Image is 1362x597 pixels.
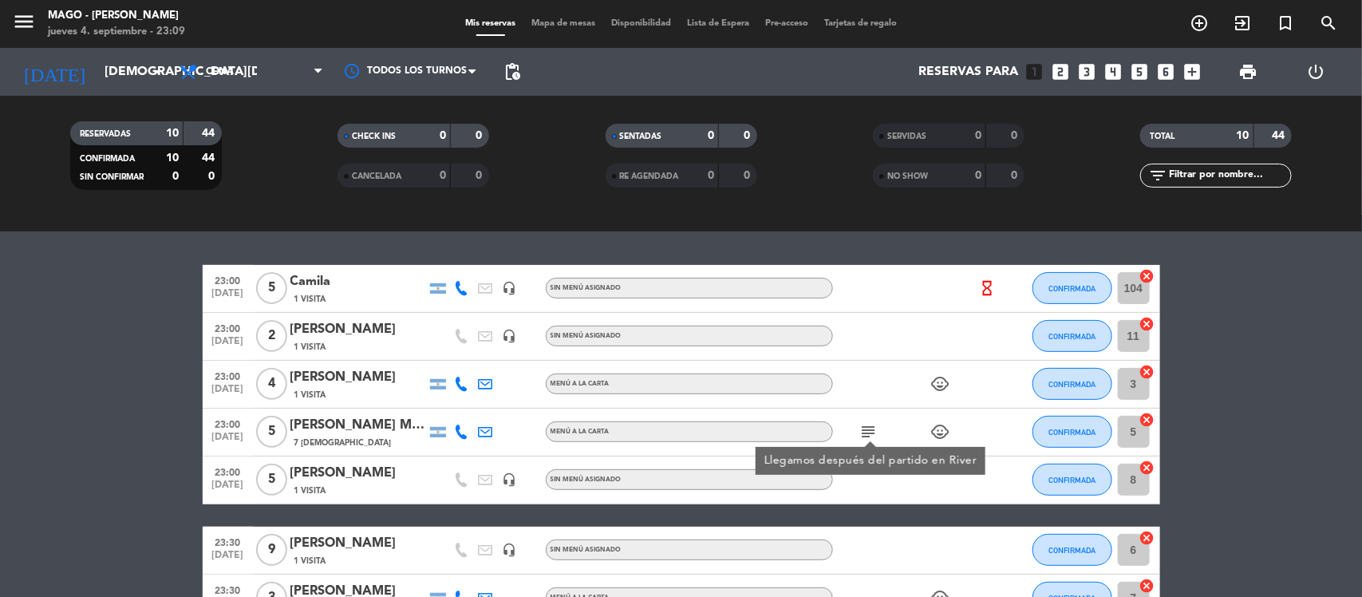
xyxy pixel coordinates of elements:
[1139,460,1155,476] i: cancel
[290,367,426,388] div: [PERSON_NAME]
[1139,530,1155,546] i: cancel
[290,415,426,436] div: [PERSON_NAME] Mac [PERSON_NAME]
[1077,61,1098,82] i: looks_3
[352,172,401,180] span: CANCELADA
[294,341,326,354] span: 1 Visita
[708,170,714,181] strong: 0
[1238,62,1257,81] span: print
[1032,416,1112,448] button: CONFIRMADA
[503,329,517,343] i: headset_mic
[1032,272,1112,304] button: CONFIRMADA
[80,155,135,163] span: CONFIRMADA
[1139,578,1155,594] i: cancel
[1276,14,1295,33] i: turned_in_not
[1011,170,1021,181] strong: 0
[503,281,517,295] i: headset_mic
[208,318,248,337] span: 23:00
[603,19,679,28] span: Disponibilidad
[1032,368,1112,400] button: CONFIRMADA
[1306,62,1325,81] i: power_settings_new
[919,65,1019,80] span: Reservas para
[1130,61,1151,82] i: looks_5
[208,366,248,385] span: 23:00
[1273,130,1289,141] strong: 44
[931,374,950,393] i: child_care
[679,19,757,28] span: Lista de Espera
[256,534,287,566] span: 9
[294,484,326,497] span: 1 Visita
[503,472,517,487] i: headset_mic
[1139,316,1155,332] i: cancel
[80,130,131,138] span: RESERVADAS
[294,389,326,401] span: 1 Visita
[80,173,144,181] span: SIN CONFIRMAR
[208,384,248,402] span: [DATE]
[208,480,248,498] span: [DATE]
[887,172,928,180] span: NO SHOW
[503,543,517,557] i: headset_mic
[551,476,622,483] span: Sin menú asignado
[208,462,248,480] span: 23:00
[206,66,234,77] span: Cena
[757,19,816,28] span: Pre-acceso
[256,320,287,352] span: 2
[1032,534,1112,566] button: CONFIRMADA
[476,130,486,141] strong: 0
[294,293,326,306] span: 1 Visita
[290,319,426,340] div: [PERSON_NAME]
[440,130,446,141] strong: 0
[1319,14,1338,33] i: search
[975,130,981,141] strong: 0
[1156,61,1177,82] i: looks_6
[12,54,97,89] i: [DATE]
[202,152,218,164] strong: 44
[1148,166,1167,185] i: filter_list
[1011,130,1021,141] strong: 0
[1048,546,1096,555] span: CONFIRMADA
[208,532,248,551] span: 23:30
[1048,332,1096,341] span: CONFIRMADA
[208,550,248,568] span: [DATE]
[859,422,878,441] i: subject
[1139,268,1155,284] i: cancel
[503,62,522,81] span: pending_actions
[294,555,326,567] span: 1 Visita
[551,285,622,291] span: Sin menú asignado
[208,336,248,354] span: [DATE]
[290,463,426,484] div: [PERSON_NAME]
[551,547,622,553] span: Sin menú asignado
[620,132,662,140] span: SENTADAS
[523,19,603,28] span: Mapa de mesas
[887,132,926,140] span: SERVIDAS
[1139,364,1155,380] i: cancel
[12,10,36,34] i: menu
[551,381,610,387] span: MENÚ A LA CARTA
[708,130,714,141] strong: 0
[1048,428,1096,437] span: CONFIRMADA
[744,170,753,181] strong: 0
[208,271,248,289] span: 23:00
[12,10,36,39] button: menu
[1282,48,1350,96] div: LOG OUT
[166,152,179,164] strong: 10
[1051,61,1072,82] i: looks_two
[551,429,610,435] span: MENÚ A LA CARTA
[256,272,287,304] span: 5
[208,432,248,450] span: [DATE]
[294,437,392,449] span: 7 [DEMOGRAPHIC_DATA]
[202,128,218,139] strong: 44
[48,24,185,40] div: jueves 4. septiembre - 23:09
[1048,380,1096,389] span: CONFIRMADA
[1032,320,1112,352] button: CONFIRMADA
[1150,132,1174,140] span: TOTAL
[1233,14,1252,33] i: exit_to_app
[290,271,426,292] div: Camila
[764,453,977,469] div: Llegamos después del partido en River
[457,19,523,28] span: Mis reservas
[1024,61,1045,82] i: looks_one
[1048,476,1096,484] span: CONFIRMADA
[931,422,950,441] i: child_care
[1103,61,1124,82] i: looks_4
[978,279,996,297] i: hourglass_empty
[208,288,248,306] span: [DATE]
